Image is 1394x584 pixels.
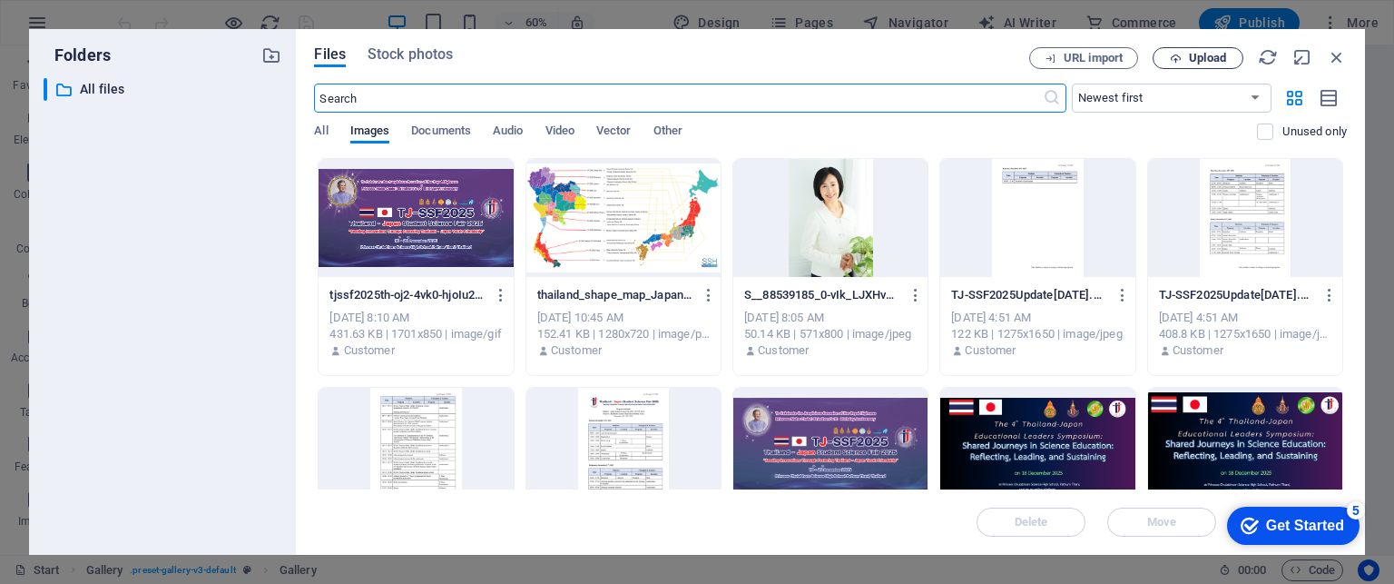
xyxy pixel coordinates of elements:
div: [DATE] 10:45 AM [537,310,710,326]
span: URL import [1064,53,1123,64]
p: Customer [344,342,395,359]
div: 152.41 KB | 1280x720 | image/png [537,326,710,342]
span: Upload [1189,53,1226,64]
p: Customer [551,342,602,359]
div: 5 [134,4,152,22]
button: URL import [1029,47,1138,69]
span: Documents [411,120,471,145]
i: Minimize [1292,47,1312,67]
p: All files [80,79,249,100]
p: Customer [965,342,1016,359]
p: TJ-SSF2025Update14August2025.docx3_page-0004-36JbKhwh6XZ6J9Lf3gQZcA.jpg [951,287,1107,303]
div: 431.63 KB | 1701x850 | image/gif [329,326,502,342]
div: 408.8 KB | 1275x1650 | image/jpeg [1159,326,1331,342]
p: thailand_shape_map_JapanSSHKOSEN2--TY5SlnJXZDcT-Wkpg780w.png [537,287,693,303]
div: [DATE] 4:51 AM [951,310,1124,326]
button: Upload [1153,47,1243,69]
span: Images [350,120,390,145]
i: Close [1327,47,1347,67]
p: Customer [758,342,809,359]
span: Other [653,120,682,145]
span: Files [314,44,346,65]
input: Search [314,84,1042,113]
i: Create new folder [261,45,281,65]
span: All [314,120,328,145]
div: [DATE] 8:05 AM [744,310,917,326]
p: Displays only files that are not in use on the website. Files added during this session can still... [1282,124,1347,140]
span: Vector [596,120,632,145]
span: Video [545,120,574,145]
div: [DATE] 4:51 AM [1159,310,1331,326]
div: Get Started [54,20,132,36]
div: 50.14 KB | 571x800 | image/jpeg [744,326,917,342]
i: Reload [1258,47,1278,67]
div: 122 KB | 1275x1650 | image/jpeg [951,326,1124,342]
p: S__88539185_0-vIk_LJXHvn6gfsEu9hscww.jpg [744,287,900,303]
div: [DATE] 8:10 AM [329,310,502,326]
span: Audio [493,120,523,145]
div: Get Started 5 items remaining, 0% complete [15,9,147,47]
div: ​ [44,78,47,101]
p: tjssf2025th-oj2-4vk0-hjoIu2mJ9NzVT3tbw.gif [329,287,486,303]
p: TJ-SSF2025Update14August2025.docx3_page-0003-hOV2r3w3K3r-Uihqq1NS2g.jpg [1159,287,1315,303]
p: Folders [44,44,111,67]
p: Customer [1173,342,1223,359]
span: Stock photos [368,44,453,65]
